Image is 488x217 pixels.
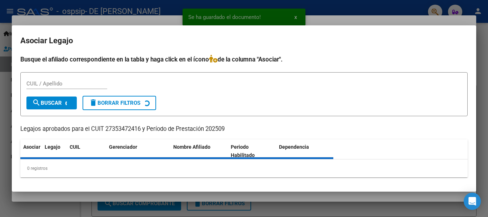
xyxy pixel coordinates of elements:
span: Nombre Afiliado [173,144,210,150]
span: Legajo [45,144,60,150]
span: Gerenciador [109,144,137,150]
mat-icon: search [32,98,41,107]
datatable-header-cell: Periodo Habilitado [228,139,276,163]
h4: Busque el afiliado correspondiente en la tabla y haga click en el ícono de la columna "Asociar". [20,55,468,64]
datatable-header-cell: Dependencia [276,139,334,163]
span: Asociar [23,144,40,150]
span: CUIL [70,144,80,150]
p: Legajos aprobados para el CUIT 27353472416 y Período de Prestación 202509 [20,125,468,134]
span: Periodo Habilitado [231,144,255,158]
button: Buscar [26,97,77,109]
datatable-header-cell: CUIL [67,139,106,163]
span: Borrar Filtros [89,100,140,106]
datatable-header-cell: Nombre Afiliado [170,139,228,163]
mat-icon: delete [89,98,98,107]
datatable-header-cell: Legajo [42,139,67,163]
div: 0 registros [20,159,468,177]
datatable-header-cell: Asociar [20,139,42,163]
button: Borrar Filtros [83,96,156,110]
datatable-header-cell: Gerenciador [106,139,170,163]
div: Open Intercom Messenger [464,193,481,210]
span: Dependencia [279,144,309,150]
span: Buscar [32,100,62,106]
h2: Asociar Legajo [20,34,468,48]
